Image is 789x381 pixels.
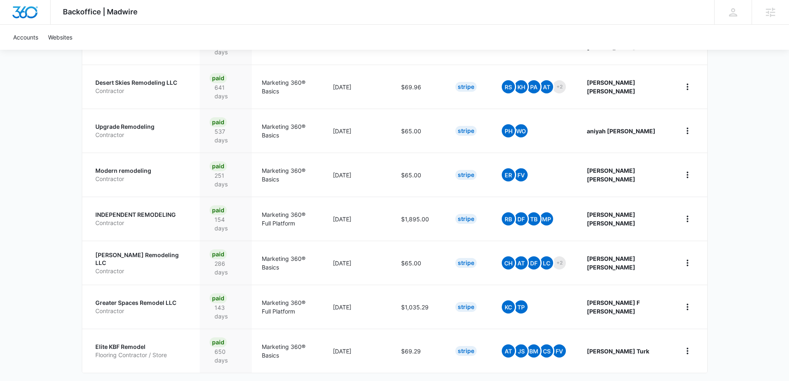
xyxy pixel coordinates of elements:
td: $65.00 [391,241,445,285]
p: Marketing 360® Basics [262,166,313,184]
td: $1,895.00 [391,197,445,241]
p: Contractor [95,307,190,315]
p: 154 days [210,215,242,232]
td: [DATE] [323,241,391,285]
button: home [681,344,694,358]
div: Paid [210,293,227,303]
td: [DATE] [323,329,391,373]
span: TB [527,212,540,225]
p: Contractor [95,219,190,227]
a: INDEPENDENT REMODELINGContractor [95,211,190,227]
strong: [PERSON_NAME] [PERSON_NAME] [587,167,635,183]
p: Marketing 360® Basics [262,342,313,360]
p: 537 days [210,127,242,144]
a: Websites [43,25,77,50]
span: LC [540,256,553,269]
p: Upgrade Remodeling [95,123,190,131]
span: PH [502,124,515,137]
p: 641 days [210,83,242,100]
p: Desert Skies Remodeling LLC [95,79,190,87]
p: INDEPENDENT REMODELING [95,211,190,219]
a: Greater Spaces Remodel LLCContractor [95,299,190,315]
p: Modern remodeling [95,167,190,175]
a: Accounts [8,25,43,50]
td: $69.96 [391,65,445,109]
span: JS [514,344,528,358]
button: home [681,300,694,314]
span: KC [502,300,515,314]
td: $65.00 [391,109,445,153]
div: Paid [210,161,227,171]
td: [DATE] [323,109,391,153]
span: AT [540,80,553,93]
p: Contractor [95,87,190,95]
span: AT [502,344,515,358]
a: Elite KBF RemodelFlooring Contractor / Store [95,343,190,359]
span: CS [540,344,553,358]
div: Paid [210,73,227,83]
div: Stripe [455,346,477,356]
p: Contractor [95,267,190,275]
a: Desert Skies Remodeling LLCContractor [95,79,190,95]
div: Paid [210,205,227,215]
div: Stripe [455,302,477,312]
span: Backoffice | Madwire [63,7,138,16]
span: CH [502,256,515,269]
td: [DATE] [323,197,391,241]
a: Modern remodelingContractor [95,167,190,183]
p: Greater Spaces Remodel LLC [95,299,190,307]
td: [DATE] [323,153,391,197]
span: RB [502,212,515,225]
span: WO [514,124,528,137]
span: RS [502,80,515,93]
p: 286 days [210,259,242,276]
button: home [681,124,694,137]
strong: [PERSON_NAME] F [PERSON_NAME] [587,299,640,315]
td: $1,035.29 [391,285,445,329]
p: Marketing 360® Basics [262,78,313,95]
span: PA [527,80,540,93]
button: home [681,168,694,181]
td: $69.29 [391,329,445,373]
td: $65.00 [391,153,445,197]
p: Contractor [95,131,190,139]
span: DF [527,256,540,269]
a: [PERSON_NAME] Remodeling LLCContractor [95,251,190,275]
span: TP [514,300,528,314]
strong: [PERSON_NAME] [PERSON_NAME] [587,211,635,227]
p: 251 days [210,171,242,188]
div: Paid [210,117,227,127]
strong: [PERSON_NAME] [PERSON_NAME] [587,79,635,95]
p: Marketing 360® Basics [262,254,313,272]
p: Elite KBF Remodel [95,343,190,351]
td: [DATE] [323,285,391,329]
div: Stripe [455,258,477,268]
span: KH [514,80,528,93]
p: Contractor [95,175,190,183]
div: Stripe [455,170,477,180]
span: +2 [553,80,566,93]
p: [PERSON_NAME] Remodeling LLC [95,251,190,267]
td: [DATE] [323,65,391,109]
span: DF [514,212,528,225]
button: home [681,212,694,225]
span: BM [527,344,540,358]
div: Paid [210,249,227,259]
span: ER [502,168,515,181]
span: At [514,256,528,269]
p: Marketing 360® Full Platform [262,210,313,228]
span: FV [514,168,528,181]
div: Paid [210,337,227,347]
span: MP [540,212,553,225]
p: 650 days [210,347,242,365]
div: Stripe [455,82,477,92]
p: Marketing 360® Full Platform [262,298,313,316]
div: Stripe [455,126,477,136]
button: home [681,256,694,269]
button: home [681,80,694,93]
strong: aniyah [PERSON_NAME] [587,128,655,135]
span: +2 [553,256,566,269]
div: Stripe [455,214,477,224]
p: 143 days [210,303,242,321]
p: Marketing 360® Basics [262,122,313,139]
